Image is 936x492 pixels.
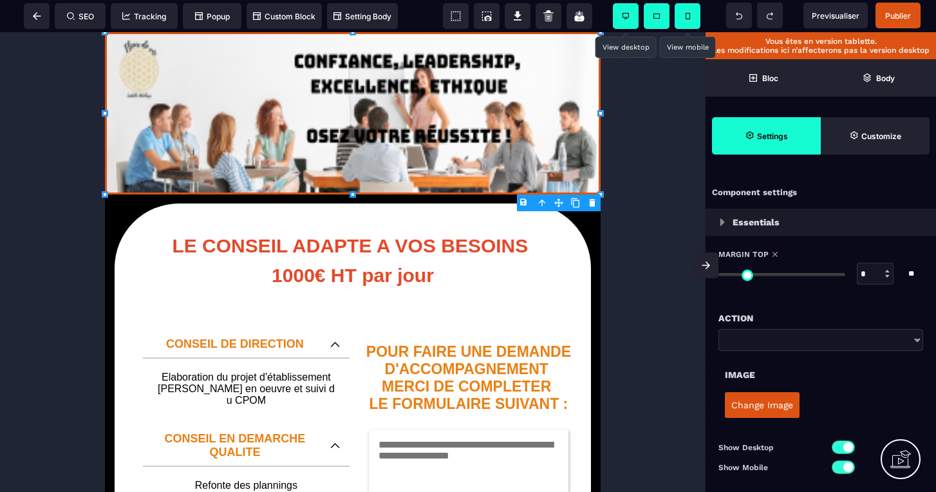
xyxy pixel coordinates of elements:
[712,37,930,46] p: Vous êtes en version tablette.
[821,117,930,155] span: Open Style Manager
[718,310,923,326] div: Action
[861,131,901,141] strong: Customize
[253,12,315,21] span: Custom Block
[333,12,391,21] span: Setting Body
[48,305,212,319] p: CONSEIL DE DIRECTION
[122,12,166,21] span: Tracking
[51,448,232,482] p: Refonte des plannings Audit organisationnel Optimisation des transmissions
[712,46,930,55] p: Les modifications ici n’affecterons pas la version desktop
[48,400,212,427] p: CONSEIL EN DEMARCHE QUALITE
[718,249,769,260] span: Margin Top
[885,11,911,21] span: Publier
[821,59,936,97] span: Open Layer Manager
[67,203,428,254] b: LE CONSEIL ADAPTE A VOS BESOINS 1000€ HT par jour
[195,12,230,21] span: Popup
[712,117,821,155] span: Settings
[706,59,821,97] span: Open Blocks
[720,218,725,226] img: loading
[51,339,232,374] p: Elaboration du projet d'établissement [PERSON_NAME] en oeuvre et suivi du CPOM
[762,73,778,83] strong: Bloc
[876,73,895,83] strong: Body
[261,311,471,380] b: POUR FAIRE UNE DEMANDE D'ACCOMPAGNEMENT MERCI DE COMPLETER LE FORMULAIRE SUIVANT :
[803,3,868,28] span: Preview
[67,12,94,21] span: SEO
[757,131,788,141] strong: Settings
[443,3,469,29] span: View components
[812,11,859,21] span: Previsualiser
[733,214,780,230] p: Essentials
[474,3,500,29] span: Screenshot
[706,180,936,205] div: Component settings
[718,441,821,454] p: Show Desktop
[725,367,917,383] div: Image
[725,392,800,418] button: Change Image
[718,461,821,474] p: Show Mobile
